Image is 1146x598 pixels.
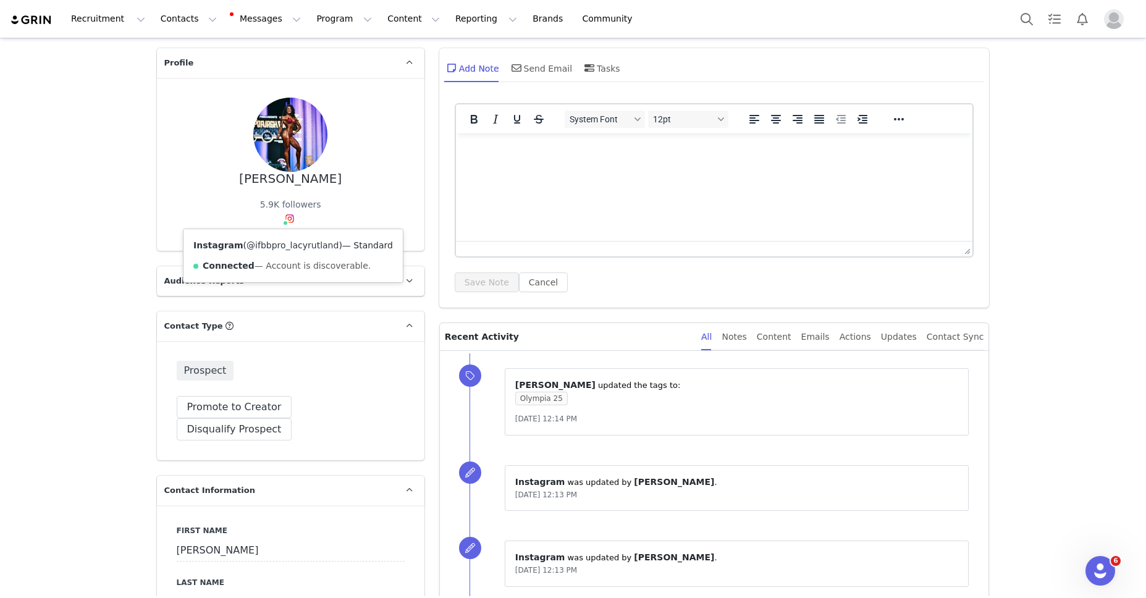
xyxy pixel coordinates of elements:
[509,53,573,83] div: Send Email
[519,272,568,292] button: Cancel
[1097,9,1136,29] button: Profile
[634,477,714,487] span: [PERSON_NAME]
[515,477,565,487] span: Instagram
[570,114,630,124] span: System Font
[528,111,549,128] button: Strikethrough
[485,111,506,128] button: Italic
[765,111,786,128] button: Align center
[507,111,528,128] button: Underline
[177,396,292,418] button: Promote to Creator
[177,525,405,536] label: First Name
[787,111,808,128] button: Align right
[653,114,714,124] span: 12pt
[164,320,223,332] span: Contact Type
[927,323,984,351] div: Contact Sync
[515,476,959,489] p: ⁨ ⁩ was updated by ⁨ ⁩.
[153,5,224,33] button: Contacts
[253,98,327,172] img: 75f301ac-9422-4d76-a87c-5a1e5d33899c--s.jpg
[285,214,295,224] img: instagram.svg
[801,323,830,351] div: Emails
[809,111,830,128] button: Justify
[164,275,245,287] span: Audience Reports
[255,261,371,271] span: — Account is discoverable.
[1013,5,1040,33] button: Search
[342,240,393,250] span: — Standard
[64,5,153,33] button: Recruitment
[1041,5,1068,33] a: Tasks
[10,14,53,26] img: grin logo
[515,491,577,499] span: [DATE] 12:13 PM
[575,5,646,33] a: Community
[448,5,525,33] button: Reporting
[515,379,959,392] p: ⁨ ⁩ updated the tags to:
[757,323,791,351] div: Content
[380,5,447,33] button: Content
[177,418,292,440] button: Disqualify Prospect
[444,53,499,83] div: Add Note
[164,57,194,69] span: Profile
[177,361,234,381] span: Prospect
[1085,556,1115,586] iframe: Intercom live chat
[565,111,645,128] button: Fonts
[515,380,596,390] span: [PERSON_NAME]
[164,484,255,497] span: Contact Information
[177,577,405,588] label: Last Name
[722,323,746,351] div: Notes
[246,240,339,250] a: @ifbbpro_lacyrutland
[239,172,342,186] div: [PERSON_NAME]
[830,111,851,128] button: Decrease indent
[840,323,871,351] div: Actions
[456,133,973,241] iframe: Rich Text Area
[1069,5,1096,33] button: Notifications
[744,111,765,128] button: Align left
[648,111,728,128] button: Font sizes
[515,551,959,564] p: ⁨ ⁩ was updated by ⁨ ⁩.
[193,240,243,250] strong: Instagram
[203,261,255,271] strong: Connected
[260,198,321,211] div: 5.9K followers
[701,323,712,351] div: All
[959,242,972,256] div: Press the Up and Down arrow keys to resize the editor.
[515,566,577,575] span: [DATE] 12:13 PM
[463,111,484,128] button: Bold
[515,415,577,423] span: [DATE] 12:14 PM
[225,5,308,33] button: Messages
[881,323,917,351] div: Updates
[445,323,691,350] p: Recent Activity
[309,5,379,33] button: Program
[582,53,620,83] div: Tasks
[1104,9,1124,29] img: placeholder-profile.jpg
[243,240,342,250] span: ( )
[515,552,565,562] span: Instagram
[634,552,714,562] span: [PERSON_NAME]
[455,272,519,292] button: Save Note
[852,111,873,128] button: Increase indent
[525,5,574,33] a: Brands
[515,392,568,405] span: Olympia 25
[1111,556,1121,566] span: 6
[888,111,909,128] button: Reveal or hide additional toolbar items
